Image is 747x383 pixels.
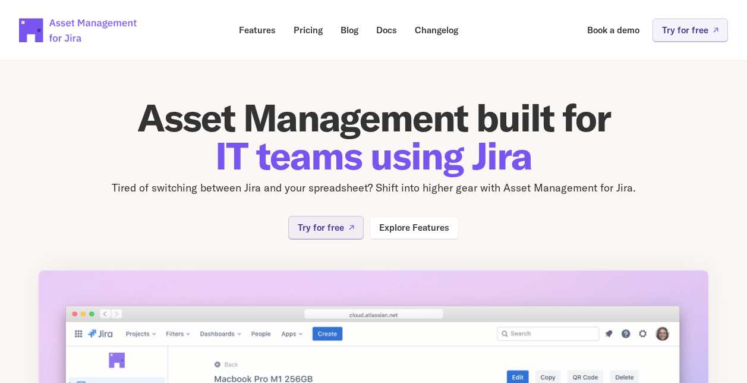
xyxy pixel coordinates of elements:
[579,18,648,42] a: Book a demo
[215,131,532,180] span: IT teams using Jira
[662,26,708,34] p: Try for free
[298,223,344,232] p: Try for free
[379,223,449,232] p: Explore Features
[587,26,639,34] p: Book a demo
[38,180,709,197] p: Tired of switching between Jira and your spreadsheet? Shift into higher gear with Asset Managemen...
[415,26,458,34] p: Changelog
[370,216,459,239] a: Explore Features
[332,18,367,42] a: Blog
[38,99,709,175] h1: Asset Management built for
[376,26,397,34] p: Docs
[341,26,358,34] p: Blog
[368,18,405,42] a: Docs
[406,18,467,42] a: Changelog
[294,26,323,34] p: Pricing
[231,18,284,42] a: Features
[239,26,276,34] p: Features
[285,18,331,42] a: Pricing
[653,18,728,42] a: Try for free
[288,216,364,239] a: Try for free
